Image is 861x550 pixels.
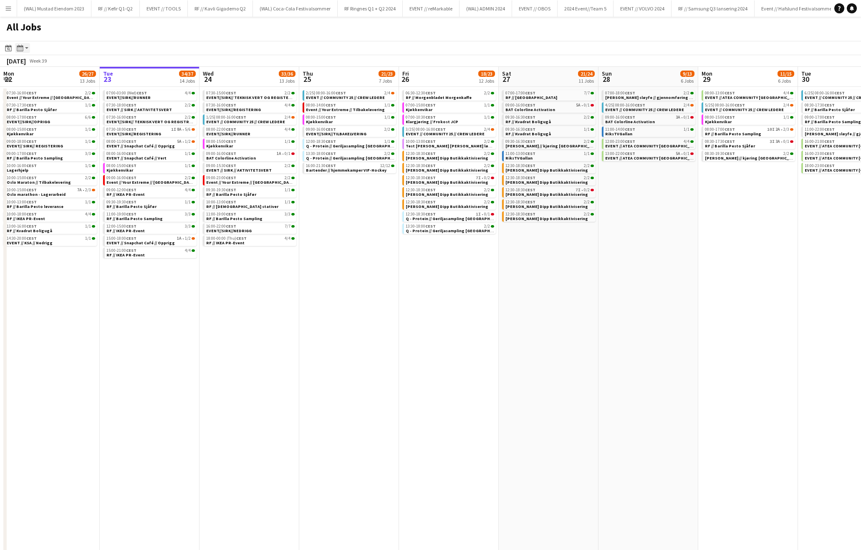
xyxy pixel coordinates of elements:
[505,91,535,95] span: 07:00-17:00
[185,91,191,95] span: 4/4
[406,127,415,132] span: 3/25
[635,102,645,108] span: CEST
[7,103,37,107] span: 07:30-17:30
[177,139,182,144] span: 5A
[384,103,390,107] span: 1/1
[303,90,396,102] div: 2/25|08:00-16:00CEST2/4EVENT // COMMUNITY 25 // CREW LEDERE
[7,119,50,124] span: EVENT//SIRK//OPRIGG
[3,139,97,151] div: 09:00-18:00CEST1/1EVENT// SIRK// REGISTERING
[715,103,745,107] span: 08:00-16:00
[7,139,95,148] a: 09:00-18:00CEST1/1EVENT// SIRK// REGISTERING
[106,119,202,124] span: EVENT//SIRK// TEKNISK VERT OG REGISTRERING
[725,127,735,132] span: CEST
[7,143,63,149] span: EVENT// SIRK// REGISTERING
[824,102,835,108] span: CEST
[126,114,136,120] span: CEST
[306,127,336,132] span: 09:00-16:00
[384,91,390,95] span: 2/4
[705,90,793,100] a: 08:00-13:00CEST4/4EVENT // ATEA COMMUNITY [GEOGRAPHIC_DATA] // EVENT CREW
[203,90,296,102] div: 07:30-15:00CEST2/2EVENT//SIRK// TEKNISK VERT OG REGISTERING
[684,139,689,144] span: 4/4
[7,95,96,100] span: Event // Your Extreme // Trondheim
[206,143,233,149] span: Kjøkkenvikar
[17,0,91,17] button: (WAL) Mustad Eiendom 2023
[605,107,684,112] span: EVENT // COMMUNITY 25 // CREW LEDERE
[602,127,695,139] div: 11:00-14:00CEST1/1RiksTVGallan
[605,139,635,144] span: 12:00-23:00
[185,139,191,144] span: 1/2
[126,139,136,144] span: CEST
[725,90,735,96] span: CEST
[505,103,594,107] div: •
[26,127,37,132] span: CEST
[425,102,436,108] span: CEST
[206,119,285,124] span: EVENT // COMMUNITY 25 // CREW LEDERE
[403,0,460,17] button: EVENT // reMarkable
[226,127,236,132] span: CEST
[584,103,590,107] span: 0/1
[85,127,91,132] span: 1/1
[26,90,37,96] span: CEST
[103,102,197,114] div: 07:30-18:00CEST2/2EVENT // SIRK // AKTIVITETSVERT
[824,114,835,120] span: CEST
[512,0,558,17] button: EVENT // OBOS
[406,119,458,124] span: Klargjøring // Frokost JCP
[7,91,37,95] span: 07:30-16:00
[406,131,485,137] span: EVENT // COMMUNITY 25 // CREW LEDERE
[26,139,37,144] span: CEST
[805,103,835,107] span: 08:30-17:30
[725,139,735,144] span: CEST
[770,139,775,144] span: 3I
[705,127,735,132] span: 08:00-17:00
[615,103,645,107] span: 08:00-16:00
[203,102,296,114] div: 07:30-16:00CEST4/4EVENT//SIRK//REGISTERING
[406,114,494,124] a: 07:00-10:30CEST1/1Klargjøring // Frokost JCP
[402,114,496,127] div: 07:00-10:30CEST1/1Klargjøring // Frokost JCP
[206,103,236,107] span: 07:30-16:00
[824,127,835,132] span: CEST
[106,114,195,124] a: 07:30-16:00CEST2/2EVENT//SIRK// TEKNISK VERT OG REGISTRERING
[505,127,535,132] span: 09:30-16:30
[26,102,37,108] span: CEST
[303,127,396,139] div: 09:00-16:00CEST2/2EVENT//SIRK//TILBAKELVERING
[705,139,735,144] span: 08:30-17:30
[206,127,295,136] a: 08:00-22:00CEST4/4EVENT//SIRK//RUNNER
[7,127,37,132] span: 08:00-15:00
[91,0,140,17] button: RF // Kefir Q1-Q2
[484,139,490,144] span: 2/2
[613,102,614,108] span: |
[755,0,846,17] button: Event // Hafslund Festivalsommer 24
[602,102,695,114] div: 4/25|08:00-16:00CEST2/4EVENT // COMMUNITY 25 // CREW LEDERE
[525,114,535,120] span: CEST
[805,107,855,112] span: RF // Barilla Pesto Sjåfør
[306,139,394,148] a: 12:00-18:30CEST1/1Q - Protein // Geriljasampling [GEOGRAPHIC_DATA]
[106,107,172,112] span: EVENT // SIRK // AKTIVITETSVERT
[702,139,795,151] div: 08:30-17:30CEST3I3A•0/1RF // Barilla Pesto Sjåfør
[106,139,136,144] span: 08:00-11:00
[3,90,97,102] div: 07:30-16:00CEST2/2Event // Your Extreme // [GEOGRAPHIC_DATA]
[306,115,336,119] span: 08:00-15:00
[285,103,290,107] span: 4/4
[605,139,694,148] a: 12:00-23:00CEST4/4EVENT // ATEA COMMUNITY [GEOGRAPHIC_DATA] // EVENT CREW
[106,127,136,132] span: 07:30-18:00
[7,114,95,124] a: 08:00-17:00CEST6/6EVENT//SIRK//OPRIGG
[705,131,761,137] span: RF // Barilla Pesto Sampling
[316,91,346,95] span: 08:00-16:00
[206,115,215,119] span: 1/25
[505,139,594,148] a: 09:30-16:30CEST2/2[PERSON_NAME] // kjøring [GEOGRAPHIC_DATA] - [GEOGRAPHIC_DATA]
[306,102,394,112] a: 08:00-14:00CEST1/1Event // Your Extreme // Tilbakelevering
[3,102,97,114] div: 07:30-17:30CEST1/1RF // Barilla Pesto Sjåfør
[605,114,694,124] a: 09:00-16:00CEST3A•0/1BAT Colorline Activation
[805,91,814,95] span: 6/25
[525,139,535,144] span: CEST
[775,139,780,144] span: 3A
[103,114,197,127] div: 07:30-16:00CEST2/2EVENT//SIRK// TEKNISK VERT OG REGISTRERING
[767,127,775,132] span: 10I
[136,90,147,96] span: CEST
[605,90,694,100] a: 07:00-18:00CEST2/2[PERSON_NAME] sløyfe // gjennomføring [GEOGRAPHIC_DATA]
[3,127,97,139] div: 08:00-15:00CEST1/1Kjøkkenvikar
[705,127,793,132] div: •
[185,115,191,119] span: 2/2
[384,127,390,132] span: 2/2
[505,127,594,136] a: 09:30-16:30CEST1/1RF // Kvadrat Boligugå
